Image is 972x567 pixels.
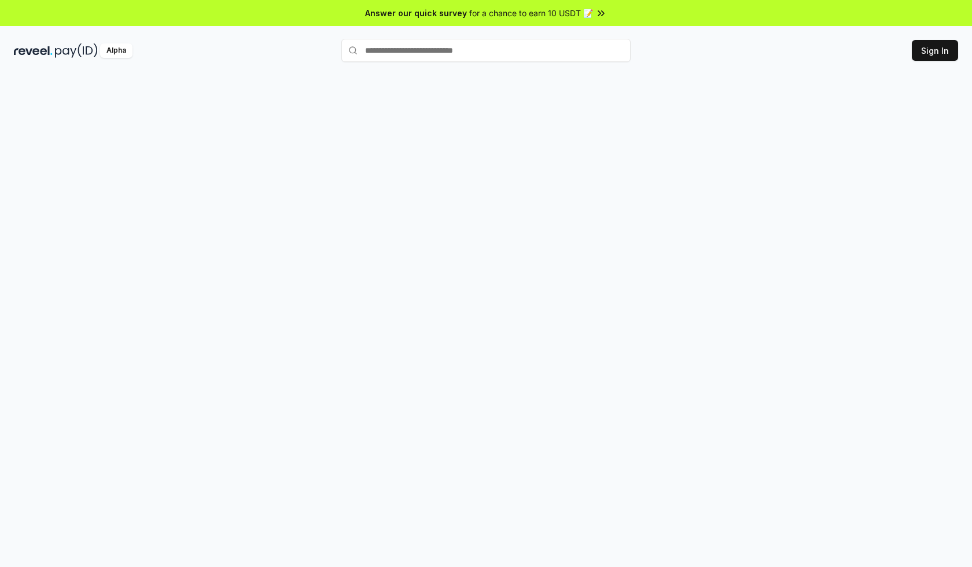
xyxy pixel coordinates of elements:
[469,7,593,19] span: for a chance to earn 10 USDT 📝
[14,43,53,58] img: reveel_dark
[100,43,132,58] div: Alpha
[365,7,467,19] span: Answer our quick survey
[55,43,98,58] img: pay_id
[912,40,958,61] button: Sign In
